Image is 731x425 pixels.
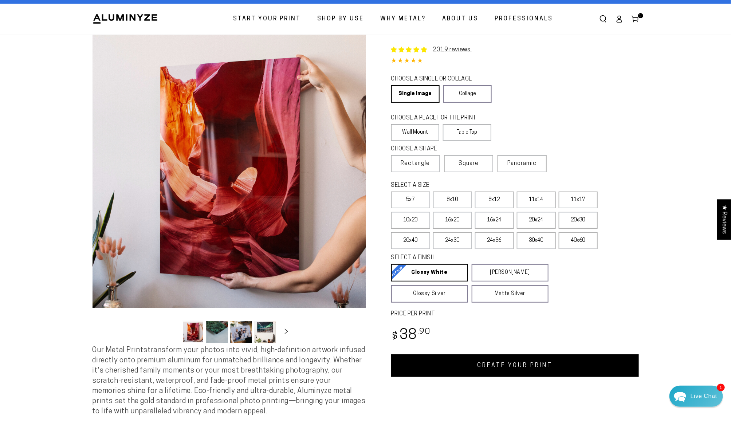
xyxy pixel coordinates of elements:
[559,192,598,208] label: 11x17
[312,9,370,29] a: Shop By Use
[391,264,468,282] a: Glossy White
[391,354,639,377] a: CREATE YOUR PRINT
[93,35,366,345] media-gallery: Gallery Viewer
[391,212,430,229] label: 10x20
[459,159,479,168] span: Square
[490,9,559,29] a: Professionals
[391,181,537,190] legend: SELECT A SIZE
[417,328,431,336] sup: .90
[48,220,107,231] a: Leave A Message
[433,192,472,208] label: 8x10
[391,285,468,303] a: Glossy Silver
[517,232,556,249] label: 30x40
[55,36,100,42] span: Away until [DATE]
[508,161,537,166] span: Panoramic
[391,75,485,83] legend: CHOOSE A SINGLE OR COLLAGE
[391,85,440,103] a: Single Image
[437,9,484,29] a: About Us
[381,14,426,24] span: Why Metal?
[443,14,479,24] span: About Us
[472,264,549,282] a: [PERSON_NAME]
[278,324,294,340] button: Slide right
[391,145,486,153] legend: CHOOSE A SHAPE
[391,310,639,318] label: PRICE PER PRINT
[24,121,31,128] img: missing_thumb-9d6c3a54066ef25ae95f5dc6d59505127880417e42794f8707aec483bafeb43d.png
[559,232,598,249] label: 40x60
[517,212,556,229] label: 20x24
[33,121,129,128] div: Aluminyze
[233,14,301,24] span: Start Your Print
[24,105,141,112] p: Hi [PERSON_NAME], Thank you for reaching out. Orders typically take 3-4 business days to ship wit...
[56,209,99,213] span: We run on
[475,232,514,249] label: 24x36
[559,212,598,229] label: 20x30
[391,56,639,67] div: 4.85 out of 5.0 stars
[33,74,128,81] div: [PERSON_NAME]
[24,74,31,81] img: fba842a801236a3782a25bbf40121a09
[443,85,492,103] a: Collage
[517,192,556,208] label: 11x14
[391,232,430,249] label: 20x40
[164,324,180,340] button: Slide left
[375,9,432,29] a: Why Metal?
[401,159,430,168] span: Rectangle
[93,13,158,24] img: Aluminyze
[717,199,731,240] div: Click to open Judge.me floating reviews tab
[433,47,472,53] a: 2319 reviews.
[669,386,723,407] div: Chat widget toggle
[15,60,139,67] div: Recent Conversations
[60,11,79,30] img: John
[254,321,276,343] button: Load image 4 in gallery view
[24,97,31,105] img: fba842a801236a3782a25bbf40121a09
[472,285,549,303] a: Matte Silver
[206,321,228,343] button: Load image 2 in gallery view
[391,328,431,343] bdi: 38
[78,208,98,213] span: Re:amaze
[475,212,514,229] label: 16x24
[129,122,141,127] div: [DATE]
[182,321,204,343] button: Load image 1 in gallery view
[318,14,364,24] span: Shop By Use
[93,347,366,415] span: Our Metal Prints transform your photos into vivid, high-definition artwork infused directly onto ...
[392,332,398,342] span: $
[76,11,95,30] img: Marie J
[230,321,252,343] button: Load image 3 in gallery view
[228,9,307,29] a: Start Your Print
[33,98,129,105] div: [PERSON_NAME]
[24,82,141,88] p: Hi [PERSON_NAME], Thank you for reaching out to [GEOGRAPHIC_DATA]. The promo code GIFT25 is only ...
[128,75,141,80] div: [DATE]
[433,212,472,229] label: 16x20
[691,386,717,407] div: Contact Us Directly
[640,13,642,18] span: 1
[443,124,491,141] label: Table Top
[475,192,514,208] label: 8x12
[24,129,141,136] p: There is no way to just replace the frame. In order to fix this you would have to destroy the pri...
[495,14,553,24] span: Professionals
[391,254,531,262] legend: SELECT A FINISH
[595,11,611,27] summary: Search our site
[391,114,485,122] legend: CHOOSE A PLACE FOR THE PRINT
[433,232,472,249] label: 24x30
[717,384,725,391] span: 1
[391,124,440,141] label: Wall Mount
[129,98,141,103] div: [DATE]
[391,192,430,208] label: 5x7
